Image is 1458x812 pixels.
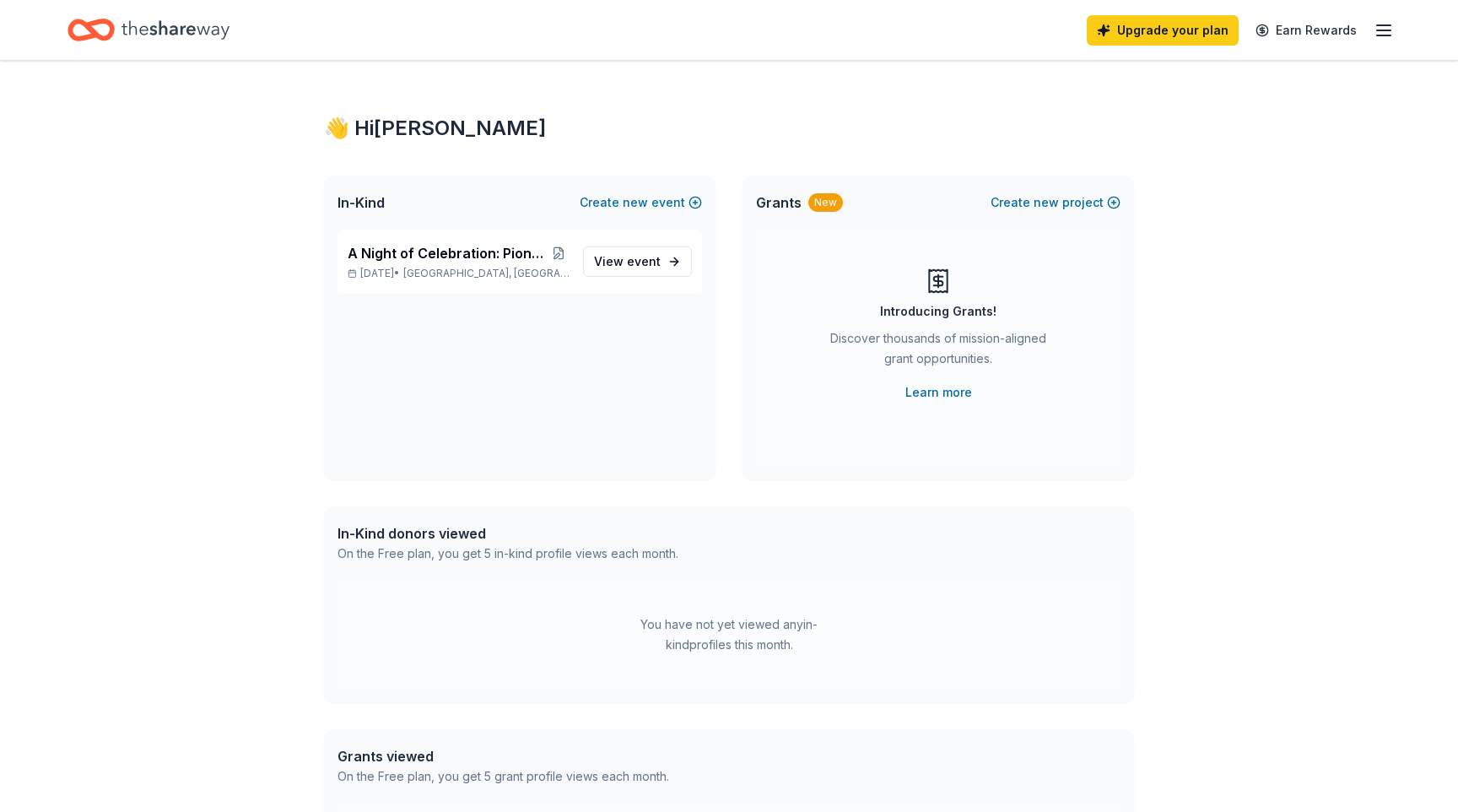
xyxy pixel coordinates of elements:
[991,192,1120,213] button: Createnewproject
[403,267,570,280] span: [GEOGRAPHIC_DATA], [GEOGRAPHIC_DATA]
[337,192,385,213] span: In-Kind
[337,544,678,564] div: On the Free plan, you get 5 in-kind profile views each month.
[1087,15,1239,46] a: Upgrade your plan
[348,267,570,280] p: [DATE] •
[67,10,229,50] a: Home
[1245,15,1367,46] a: Earn Rewards
[580,192,702,213] button: Createnewevent
[756,192,802,213] span: Grants
[594,252,661,272] span: View
[627,254,661,268] span: event
[1034,192,1059,213] span: new
[337,746,669,766] div: Grants viewed
[583,246,692,277] a: View event
[823,328,1053,376] div: Discover thousands of mission-aligned grant opportunities.
[623,192,648,213] span: new
[337,523,678,544] div: In-Kind donors viewed
[880,301,996,322] div: Introducing Grants!
[624,614,834,655] div: You have not yet viewed any in-kind profiles this month.
[348,243,548,263] span: A Night of Celebration: Pioneering Possibilities
[905,382,972,403] a: Learn more
[337,766,669,787] div: On the Free plan, you get 5 grant profile views each month.
[808,193,843,212] div: New
[324,115,1134,142] div: 👋 Hi [PERSON_NAME]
